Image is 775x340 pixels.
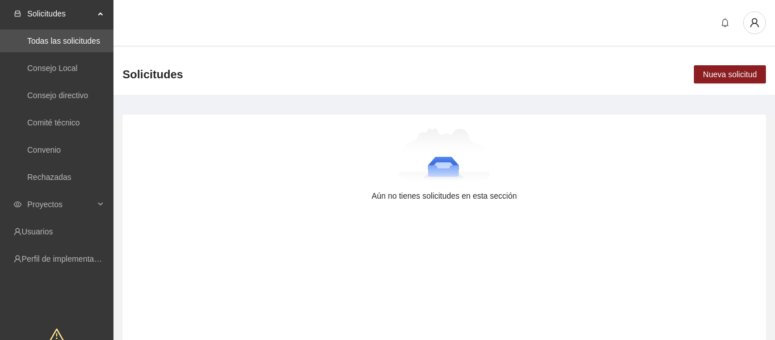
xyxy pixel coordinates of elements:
span: Solicitudes [27,2,94,25]
div: Aún no tienes solicitudes en esta sección [141,190,748,202]
button: bell [716,14,734,32]
img: Aún no tienes solicitudes en esta sección [398,128,491,185]
a: Consejo directivo [27,91,88,100]
span: Proyectos [27,193,94,216]
a: Rechazadas [27,173,71,182]
span: Nueva solicitud [703,68,757,81]
a: Comité técnico [27,118,80,127]
a: Convenio [27,145,61,154]
span: bell [717,18,734,27]
button: Nueva solicitud [694,65,766,83]
button: user [743,11,766,34]
span: eye [14,200,22,208]
a: Consejo Local [27,64,78,73]
a: Usuarios [22,227,53,236]
span: Solicitudes [123,65,183,83]
a: Perfil de implementadora [22,254,110,263]
a: Todas las solicitudes [27,36,100,45]
span: inbox [14,10,22,18]
span: user [744,18,765,28]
